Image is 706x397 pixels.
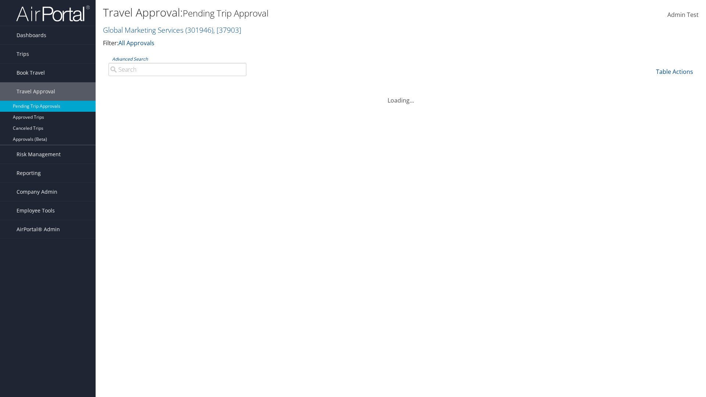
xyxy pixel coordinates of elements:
p: Filter: [103,39,500,48]
input: Advanced Search [108,63,246,76]
span: AirPortal® Admin [17,220,60,239]
span: Risk Management [17,145,61,164]
a: Admin Test [667,4,699,26]
span: Trips [17,45,29,63]
h1: Travel Approval: [103,5,500,20]
span: Reporting [17,164,41,182]
span: Admin Test [667,11,699,19]
a: All Approvals [118,39,154,47]
a: Global Marketing Services [103,25,241,35]
a: Advanced Search [112,56,148,62]
img: airportal-logo.png [16,5,90,22]
span: Company Admin [17,183,57,201]
span: , [ 37903 ] [213,25,241,35]
a: Table Actions [656,68,693,76]
small: Pending Trip Approval [183,7,268,19]
span: Dashboards [17,26,46,44]
div: Loading... [103,87,699,105]
span: Travel Approval [17,82,55,101]
span: Book Travel [17,64,45,82]
span: ( 301946 ) [185,25,213,35]
span: Employee Tools [17,201,55,220]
